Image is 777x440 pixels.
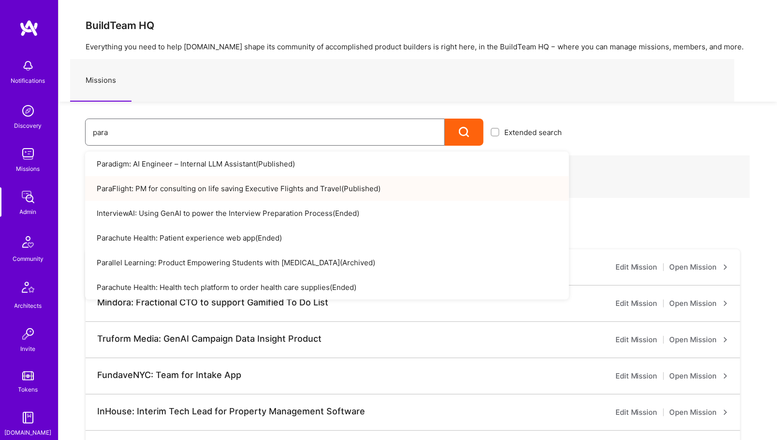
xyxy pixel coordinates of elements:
[18,56,38,76] img: bell
[723,373,729,379] i: icon ArrowRight
[20,207,37,217] div: Admin
[616,261,658,273] a: Edit Mission
[16,277,40,301] img: Architects
[670,261,729,273] a: Open Mission
[616,298,658,309] a: Edit Mission
[18,384,38,394] div: Tokens
[19,19,39,37] img: logo
[459,127,470,138] i: icon Search
[723,337,729,343] i: icon ArrowRight
[18,144,38,164] img: teamwork
[18,408,38,427] img: guide book
[723,301,729,306] i: icon ArrowRight
[85,201,569,226] a: InterviewAI: Using GenAI to power the Interview Preparation Process(Ended)
[85,176,569,201] a: ParaFlight: PM for consulting on life saving Executive Flights and Travel(Published)
[723,410,729,415] i: icon ArrowRight
[616,407,658,418] a: Edit Mission
[18,101,38,121] img: discovery
[85,152,569,176] a: Paradigm: AI Engineer – Internal LLM Assistant(Published)
[16,164,40,174] div: Missions
[670,334,729,346] a: Open Mission
[85,275,569,300] a: Parachute Health: Health tech platform to order health care supplies(Ended)
[70,60,132,102] a: Missions
[670,370,729,382] a: Open Mission
[18,324,38,344] img: Invite
[15,301,42,311] div: Architects
[86,42,750,52] p: Everything you need to help [DOMAIN_NAME] shape its community of accomplished product builders is...
[97,370,241,380] div: FundaveNYC: Team for Intake App
[670,407,729,418] a: Open Mission
[93,120,437,145] input: What type of mission are you looking for?
[97,297,328,308] div: Mindora: Fractional CTO to support Gamified To Do List
[11,76,45,86] div: Notifications
[15,121,42,131] div: Discovery
[504,127,562,137] span: Extended search
[723,264,729,270] i: icon ArrowRight
[97,406,365,417] div: InHouse: Interim Tech Lead for Property Management Software
[21,344,36,354] div: Invite
[5,427,52,438] div: [DOMAIN_NAME]
[13,254,44,264] div: Community
[97,334,322,344] div: Truform Media: GenAI Campaign Data Insight Product
[85,226,569,250] a: Parachute Health: Patient experience web app(Ended)
[18,187,38,207] img: admin teamwork
[22,371,34,380] img: tokens
[86,19,750,31] h3: BuildTeam HQ
[616,370,658,382] a: Edit Mission
[616,334,658,346] a: Edit Mission
[85,250,569,275] a: Parallel Learning: Product Empowering Students with [MEDICAL_DATA](Archived)
[16,230,40,254] img: Community
[670,298,729,309] a: Open Mission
